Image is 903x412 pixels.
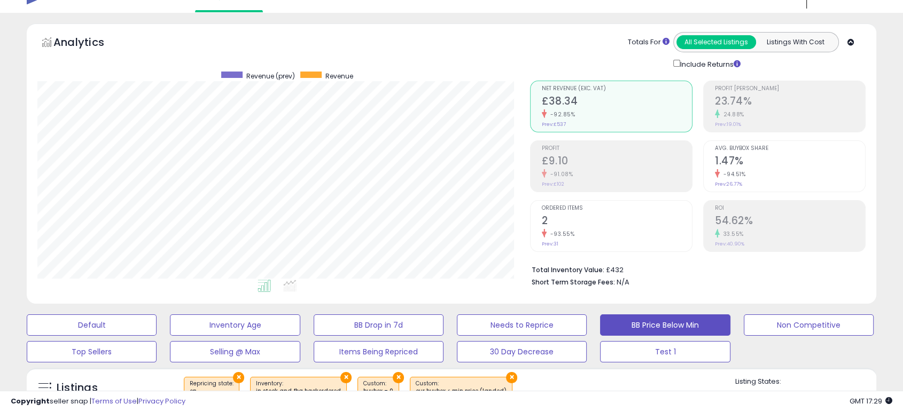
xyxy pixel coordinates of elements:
h2: 2 [542,215,692,229]
small: Prev: 31 [542,241,558,247]
button: × [393,372,404,383]
div: on [190,387,233,395]
span: Custom: [363,379,393,395]
button: Selling @ Max [170,341,300,362]
li: £432 [532,263,858,275]
div: cur buybox < min price (landed) [416,387,507,395]
h5: Analytics [53,35,125,52]
span: N/A [617,277,629,287]
button: Inventory Age [170,314,300,336]
button: BB Drop in 7d [314,314,443,336]
span: Net Revenue (Exc. VAT) [542,86,692,92]
span: ROI [715,205,865,211]
span: Avg. Buybox Share [715,146,865,152]
small: -93.55% [547,230,575,238]
span: Profit [PERSON_NAME] [715,86,865,92]
small: -94.51% [720,170,746,178]
label: Deactivated [816,389,857,398]
button: Test 1 [600,341,730,362]
small: Prev: 40.90% [715,241,744,247]
button: Non Competitive [744,314,874,336]
h2: 54.62% [715,215,865,229]
a: Terms of Use [91,396,137,406]
h2: 23.74% [715,95,865,109]
button: Top Sellers [27,341,157,362]
div: seller snap | | [11,397,185,407]
h2: £38.34 [542,95,692,109]
span: Inventory : [256,379,341,395]
h2: £9.10 [542,155,692,169]
small: -92.85% [547,110,575,118]
small: -91.08% [547,170,573,178]
button: 30 Day Decrease [457,341,587,362]
button: Listings With Cost [756,35,835,49]
small: Prev: £537 [542,121,566,128]
p: Listing States: [735,377,876,387]
span: Repricing state : [190,379,233,395]
span: 2025-09-8 17:29 GMT [850,396,892,406]
span: Revenue (prev) [246,72,295,81]
span: Profit [542,146,692,152]
button: All Selected Listings [676,35,756,49]
button: Default [27,314,157,336]
small: Prev: 19.01% [715,121,741,128]
div: Totals For [628,37,670,47]
small: Prev: 26.77% [715,181,742,187]
div: buybox = 0 [363,387,393,395]
span: Custom: [416,379,507,395]
button: × [506,372,517,383]
b: Total Inventory Value: [532,265,604,274]
button: × [340,372,352,383]
b: Short Term Storage Fees: [532,278,615,287]
h5: Listings [57,381,98,395]
small: 33.55% [720,230,744,238]
span: Revenue [325,72,353,81]
div: in stock and fba backordered [256,387,341,395]
span: Ordered Items [542,205,692,211]
label: Active [745,389,765,398]
h2: 1.47% [715,155,865,169]
button: BB Price Below Min [600,314,730,336]
strong: Copyright [11,396,50,406]
div: Include Returns [665,58,753,70]
button: Needs to Reprice [457,314,587,336]
button: Items Being Repriced [314,341,443,362]
small: Prev: £102 [542,181,564,187]
a: Privacy Policy [138,396,185,406]
small: 24.88% [720,110,744,118]
button: × [233,372,244,383]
